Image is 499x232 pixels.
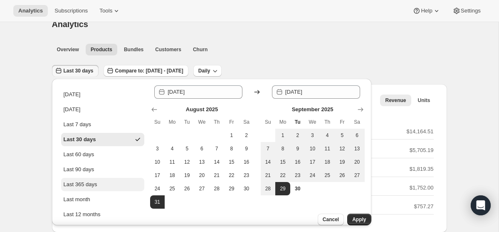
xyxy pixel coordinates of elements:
[115,67,183,74] span: Compare to: [DATE] - [DATE]
[61,118,144,131] button: Last 7 days
[239,155,254,169] button: Saturday August 16 2025
[410,146,434,155] p: $5,705.19
[239,182,254,195] button: Saturday August 30 2025
[64,135,96,144] div: Last 30 days
[148,104,160,115] button: Show previous month, July 2025
[320,115,335,129] th: Thursday
[353,119,361,125] span: Sa
[242,185,251,192] span: 30
[279,145,287,152] span: 8
[150,142,165,155] button: Sunday August 3 2025
[153,119,162,125] span: Su
[305,155,320,169] button: Wednesday September 17 2025
[355,104,366,115] button: Show next month, October 2025
[212,119,221,125] span: Th
[335,142,350,155] button: Friday September 12 2025
[294,172,302,179] span: 23
[227,119,236,125] span: Fr
[64,150,94,159] div: Last 60 days
[279,132,287,139] span: 1
[61,193,144,206] button: Last month
[264,119,272,125] span: Su
[290,129,305,142] button: Tuesday September 2 2025
[309,119,317,125] span: We
[212,185,221,192] span: 28
[294,119,302,125] span: Tu
[195,155,210,169] button: Wednesday August 13 2025
[61,133,144,146] button: Last 30 days
[320,142,335,155] button: Thursday September 11 2025
[290,182,305,195] button: Today Tuesday September 30 2025
[309,145,317,152] span: 10
[195,169,210,182] button: Wednesday August 20 2025
[318,214,344,225] button: Cancel
[212,159,221,165] span: 14
[421,7,432,14] span: Help
[447,5,486,17] button: Settings
[224,129,239,142] button: Friday August 1 2025
[224,142,239,155] button: Friday August 8 2025
[323,132,331,139] span: 4
[275,155,290,169] button: Monday September 15 2025
[52,65,99,77] button: Last 30 days
[165,142,180,155] button: Monday August 4 2025
[227,159,236,165] span: 15
[61,148,144,161] button: Last 60 days
[195,182,210,195] button: Wednesday August 27 2025
[350,115,365,129] th: Saturday
[64,105,81,114] div: [DATE]
[193,46,208,53] span: Churn
[294,185,302,192] span: 30
[198,145,206,152] span: 6
[275,182,290,195] button: End of range Monday September 29 2025
[212,172,221,179] span: 21
[64,180,97,189] div: Last 365 days
[323,119,331,125] span: Th
[290,169,305,182] button: Tuesday September 23 2025
[209,169,224,182] button: Thursday August 21 2025
[309,159,317,165] span: 17
[61,88,144,101] button: [DATE]
[165,169,180,182] button: Monday August 18 2025
[212,145,221,152] span: 7
[49,5,93,17] button: Subscriptions
[305,169,320,182] button: Wednesday September 24 2025
[290,155,305,169] button: Tuesday September 16 2025
[150,195,165,209] button: Start of range Sunday August 31 2025
[168,119,176,125] span: Mo
[353,172,361,179] span: 27
[165,182,180,195] button: Monday August 25 2025
[180,115,195,129] th: Tuesday
[61,208,144,221] button: Last 12 months
[471,195,491,215] div: Open Intercom Messenger
[418,97,430,104] span: Units
[13,5,48,17] button: Analytics
[168,185,176,192] span: 25
[264,185,272,192] span: 28
[350,155,365,169] button: Saturday September 20 2025
[64,90,81,99] div: [DATE]
[275,129,290,142] button: Monday September 1 2025
[335,169,350,182] button: Friday September 26 2025
[461,7,481,14] span: Settings
[323,216,339,223] span: Cancel
[279,119,287,125] span: Mo
[335,155,350,169] button: Friday September 19 2025
[338,119,346,125] span: Fr
[165,155,180,169] button: Monday August 11 2025
[242,145,251,152] span: 9
[183,145,191,152] span: 5
[347,214,371,225] button: Apply
[64,210,101,219] div: Last 12 months
[61,178,144,191] button: Last 365 days
[350,142,365,155] button: Saturday September 13 2025
[168,159,176,165] span: 11
[279,185,287,192] span: 29
[224,182,239,195] button: Friday August 29 2025
[183,159,191,165] span: 12
[242,132,251,139] span: 2
[290,142,305,155] button: Tuesday September 9 2025
[275,115,290,129] th: Monday
[294,159,302,165] span: 16
[193,65,222,77] button: Daily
